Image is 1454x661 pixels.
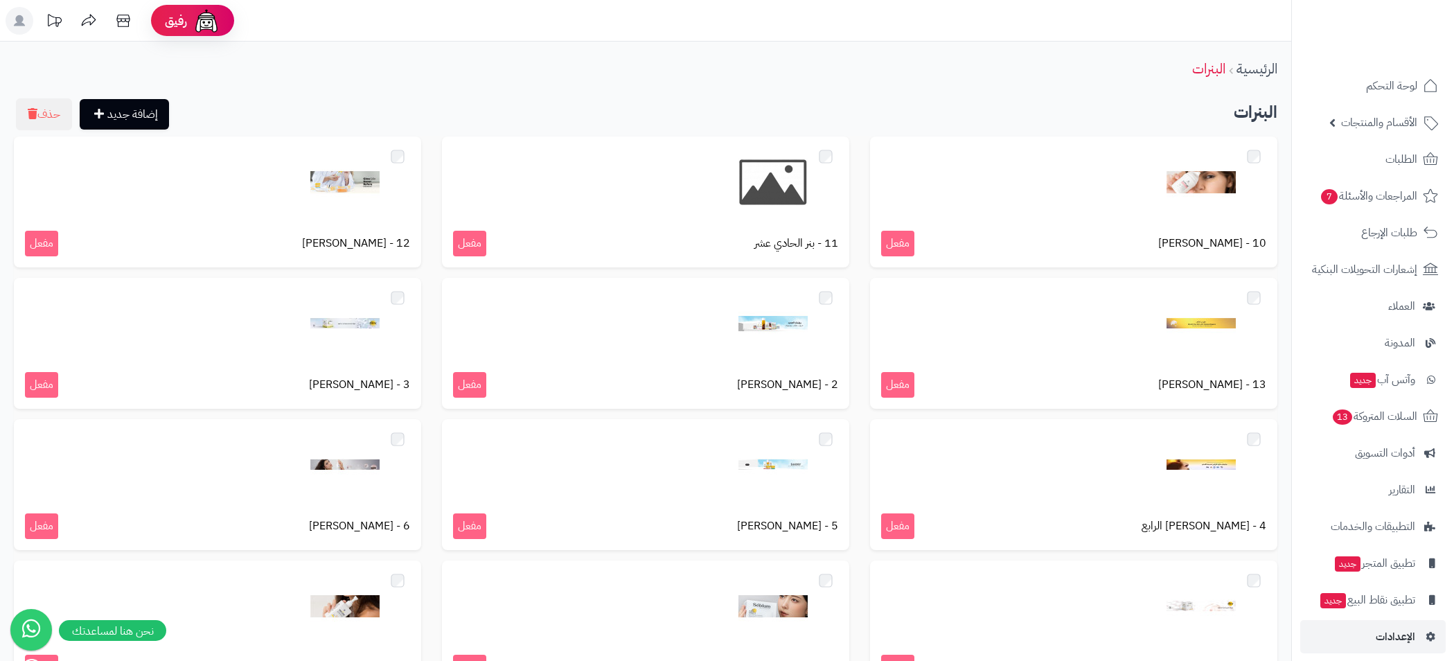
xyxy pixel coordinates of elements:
span: مفعل [25,231,58,256]
span: مفعل [881,231,914,256]
a: أدوات التسويق [1300,437,1446,470]
span: مفعل [453,372,486,398]
span: رفيق [165,12,187,29]
span: تطبيق المتجر [1333,554,1415,573]
span: مفعل [453,231,486,256]
a: تحديثات المنصة [37,7,71,38]
span: مفعل [25,372,58,398]
a: البنرات [1192,58,1225,79]
span: مفعل [881,372,914,398]
a: الرئيسية [1236,58,1277,79]
span: 3 - [PERSON_NAME] [309,377,410,393]
span: مفعل [453,513,486,539]
a: المدونة [1300,326,1446,360]
a: المراجعات والأسئلة7 [1300,179,1446,213]
span: 10 - [PERSON_NAME] [1158,236,1266,252]
span: التطبيقات والخدمات [1331,517,1415,536]
span: مفعل [881,513,914,539]
span: 5 - [PERSON_NAME] [737,518,838,534]
span: الإعدادات [1376,627,1415,646]
span: 11 - بنر الحادي عشر [754,236,838,252]
span: 7 [1320,188,1338,204]
span: الطلبات [1385,150,1417,169]
h2: البنرات [14,98,1277,127]
img: ai-face.png [193,7,220,35]
span: 6 - [PERSON_NAME] [309,518,410,534]
a: العملاء [1300,290,1446,323]
span: 4 - [PERSON_NAME] الرابع [1142,518,1266,534]
span: إشعارات التحويلات البنكية [1312,260,1417,279]
span: العملاء [1388,297,1415,316]
span: 12 - [PERSON_NAME] [302,236,410,252]
a: 2 - [PERSON_NAME] مفعل [442,278,849,409]
span: المدونة [1385,333,1415,353]
a: 10 - [PERSON_NAME] مفعل [870,136,1277,267]
a: تطبيق نقاط البيعجديد [1300,583,1446,617]
a: 13 - [PERSON_NAME] مفعل [870,278,1277,409]
span: السلات المتروكة [1331,407,1417,426]
a: 6 - [PERSON_NAME] مفعل [14,419,421,550]
span: وآتس آب [1349,370,1415,389]
span: 13 - [PERSON_NAME] [1158,377,1266,393]
a: 5 - [PERSON_NAME] مفعل [442,419,849,550]
a: إشعارات التحويلات البنكية [1300,253,1446,286]
span: لوحة التحكم [1366,76,1417,96]
button: حذف [16,98,72,130]
a: إضافة جديد [80,99,169,130]
img: logo-2.png [1360,28,1441,57]
span: الأقسام والمنتجات [1341,113,1417,132]
span: جديد [1335,556,1360,572]
a: تطبيق المتجرجديد [1300,547,1446,580]
span: جديد [1320,593,1346,608]
span: طلبات الإرجاع [1361,223,1417,243]
a: الإعدادات [1300,620,1446,653]
span: 13 [1332,409,1352,425]
a: التطبيقات والخدمات [1300,510,1446,543]
span: جديد [1350,373,1376,388]
span: المراجعات والأسئلة [1320,186,1417,206]
a: 11 - بنر الحادي عشر مفعل [442,136,849,267]
span: تطبيق نقاط البيع [1319,590,1415,610]
a: وآتس آبجديد [1300,363,1446,396]
span: 2 - [PERSON_NAME] [737,377,838,393]
span: أدوات التسويق [1355,443,1415,463]
a: 3 - [PERSON_NAME] مفعل [14,278,421,409]
a: لوحة التحكم [1300,69,1446,103]
a: الطلبات [1300,143,1446,176]
a: التقارير [1300,473,1446,506]
span: التقارير [1389,480,1415,500]
a: طلبات الإرجاع [1300,216,1446,249]
a: 4 - [PERSON_NAME] الرابع مفعل [870,419,1277,550]
span: مفعل [25,513,58,539]
a: 12 - [PERSON_NAME] مفعل [14,136,421,267]
a: السلات المتروكة13 [1300,400,1446,433]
